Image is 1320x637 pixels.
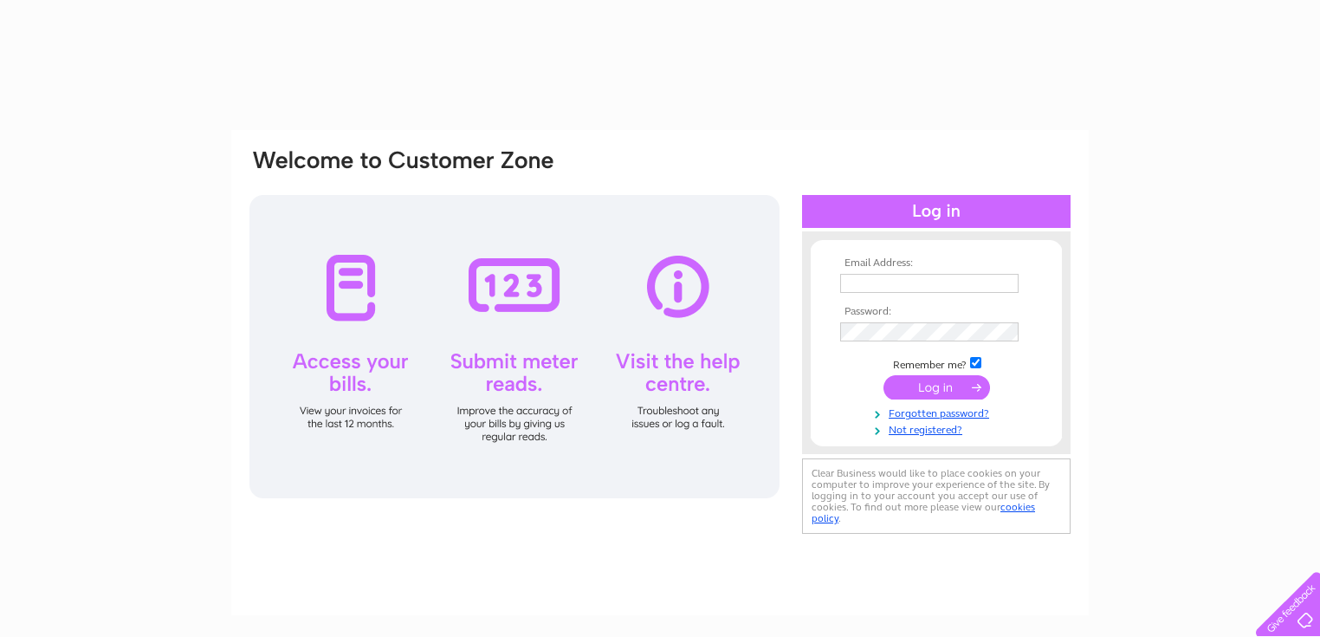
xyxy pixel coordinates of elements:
input: Submit [883,375,990,400]
th: Email Address: [836,257,1037,270]
a: cookies policy [812,501,1035,524]
a: Forgotten password? [840,404,1037,420]
td: Remember me? [836,354,1037,372]
a: Not registered? [840,420,1037,437]
th: Password: [836,306,1037,318]
div: Clear Business would like to place cookies on your computer to improve your experience of the sit... [802,458,1071,534]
